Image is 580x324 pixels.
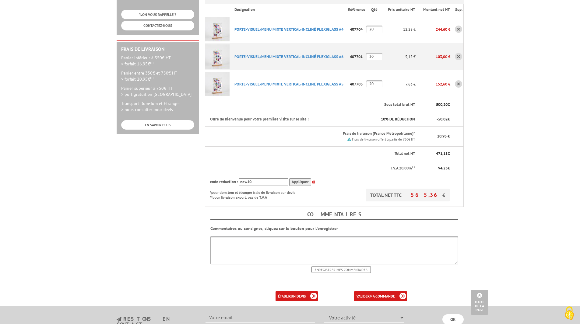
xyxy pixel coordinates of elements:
span: 471,13 [436,151,448,156]
h2: Frais de Livraison [121,47,194,52]
b: ma commande [370,294,395,298]
img: picto.png [347,138,351,141]
p: Montant net HT [420,7,450,13]
p: 5,15 € [382,51,415,62]
sup: HT [150,76,154,80]
th: Sous total brut HT [230,98,415,112]
img: PORTE-VISUEL/MENU MIXTE VERTICAL-INCLINé PLEXIGLASS A4 [205,17,230,41]
p: 103,00 € [416,51,450,62]
p: € [420,151,450,157]
span: > forfait 20.95€ [121,76,154,82]
p: T.V.A 20,00%** [210,165,415,171]
p: % DE RÉDUCTION [371,117,415,122]
a: PORTE-VISUEL/MENU MIXTE VERTICAL-INCLINé PLEXIGLASS A5 [234,82,343,87]
p: € [420,165,450,171]
a: Haut de la page [471,290,488,315]
p: Frais de livraison (France Metropolitaine)* [234,131,415,137]
a: CONTACTEZ-NOUS [121,21,194,30]
img: newsletter.jpg [117,317,121,322]
a: PORTE-VISUEL/MENU MIXTE VERTICAL-INCLINé PLEXIGLASS A6 [234,54,343,59]
a: EN SAVOIR PLUS [121,120,194,130]
p: *pour dom-tom et étranger frais de livraison sur devis **pour livraison export, pas de T.V.A [210,189,301,200]
p: 407701 [348,51,366,62]
p: 244,60 € [416,24,450,35]
span: 500,20 [436,102,448,107]
input: Enregistrer mes commentaires [311,266,371,273]
h4: Commentaires [210,210,458,220]
span: 565,36 [411,191,442,198]
p: Panier supérieur à 750€ HT [121,85,194,97]
p: 152,60 € [416,79,450,89]
th: Offre de bienvenue pour votre première visite sur le site ! [205,112,366,127]
p: 7,63 € [382,79,415,89]
img: PORTE-VISUEL/MENU MIXTE VERTICAL-INCLINé PLEXIGLASS A5 [205,72,230,96]
p: - € [420,117,450,122]
b: Commentaires ou consignes, cliquez sur le bouton pour l'enregistrer [210,226,338,231]
b: un devis [291,294,306,298]
button: Cookies (fenêtre modale) [559,303,580,324]
span: 10 [381,117,385,122]
p: € [420,102,450,108]
input: Votre email [206,312,315,323]
img: Cookies (fenêtre modale) [562,306,577,321]
span: code réduction : [210,179,238,184]
span: 94,23 [438,165,448,171]
th: Qté [366,4,383,16]
p: TOTAL NET TTC € [366,189,450,201]
span: > forfait 16.95€ [121,61,154,67]
span: > port gratuit en [GEOGRAPHIC_DATA] [121,92,192,97]
p: Panier inférieur à 350€ HT [121,55,194,67]
a: validerma commande [354,291,407,301]
p: Transport Dom-Tom et Etranger [121,100,194,113]
a: PORTE-VISUEL/MENU MIXTE VERTICAL-INCLINé PLEXIGLASS A4 [234,27,343,32]
p: 12,23 € [382,24,415,35]
a: ON VOUS RAPPELLE ? [121,10,194,19]
img: PORTE-VISUEL/MENU MIXTE VERTICAL-INCLINé PLEXIGLASS A6 [205,44,230,69]
p: Prix unitaire HT [387,7,415,13]
span: 50.02 [438,117,448,122]
p: 407703 [348,79,366,89]
span: > nous consulter pour devis [121,107,173,112]
small: Frais de livraison offert à partir de 750€ HT [352,137,415,141]
p: Référence [348,7,366,13]
span: 20,95 € [437,134,450,139]
a: établirun devis [276,291,318,301]
th: Sup. [450,4,463,16]
p: Panier entre 350€ et 750€ HT [121,70,194,82]
p: 407704 [348,24,366,35]
p: Total net HT [210,151,415,157]
th: Désignation [230,4,348,16]
input: Appliquer [289,178,311,186]
sup: HT [150,61,154,65]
